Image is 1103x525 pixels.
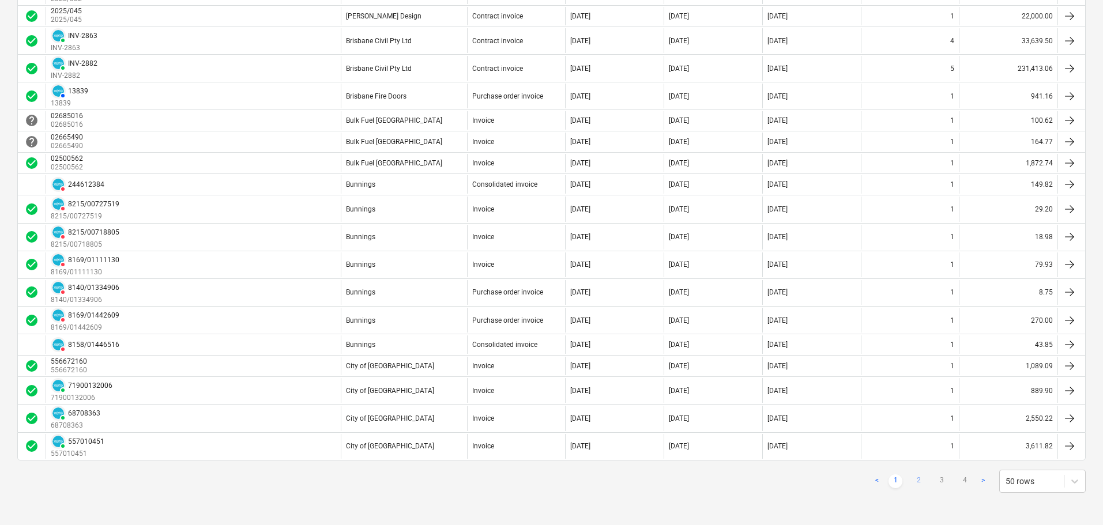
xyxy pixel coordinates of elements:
[51,308,66,323] div: Invoice has been synced with Xero and its status is currently DELETED
[570,442,590,450] div: [DATE]
[959,154,1057,172] div: 1,872.74
[346,233,375,241] div: Bunnings
[950,159,954,167] div: 1
[346,316,375,324] div: Bunnings
[51,15,84,25] p: 2025/045
[68,311,119,319] div: 8169/01442609
[346,116,442,124] div: Bulk Fuel [GEOGRAPHIC_DATA]
[570,260,590,269] div: [DATE]
[25,34,39,48] span: check_circle
[570,159,590,167] div: [DATE]
[767,362,788,370] div: [DATE]
[68,228,119,236] div: 8215/00718805
[68,382,112,390] div: 71900132006
[51,56,66,71] div: Invoice has been synced with Xero and its status is currently PAID
[25,9,39,23] div: Invoice was approved
[68,409,100,417] div: 68708363
[51,252,66,267] div: Invoice has been synced with Xero and its status is currently DELETED
[472,288,543,296] div: Purchase order invoice
[25,202,39,216] div: Invoice was approved
[959,56,1057,81] div: 231,413.06
[346,12,421,20] div: [PERSON_NAME] Design
[52,339,64,350] img: xero.svg
[52,226,64,238] img: xero.svg
[51,393,112,403] p: 71900132006
[950,442,954,450] div: 1
[51,406,66,421] div: Invoice has been synced with Xero and its status is currently PAID
[570,414,590,422] div: [DATE]
[52,436,64,447] img: xero.svg
[950,414,954,422] div: 1
[346,92,406,100] div: Brisbane Fire Doors
[767,205,788,213] div: [DATE]
[570,116,590,124] div: [DATE]
[472,442,494,450] div: Invoice
[25,230,39,244] div: Invoice was approved
[51,434,66,449] div: Invoice has been synced with Xero and its status is currently PAID
[669,180,689,188] div: [DATE]
[669,65,689,73] div: [DATE]
[669,159,689,167] div: [DATE]
[51,323,119,333] p: 8169/01442609
[959,357,1057,375] div: 1,089.09
[25,135,39,149] div: Invoice is waiting for an approval
[472,37,523,45] div: Contract invoice
[51,365,89,375] p: 556672160
[472,116,494,124] div: Invoice
[68,256,119,264] div: 8169/01111130
[346,414,434,422] div: City of [GEOGRAPHIC_DATA]
[68,341,119,349] div: 8158/01446516
[51,280,66,295] div: Invoice has been synced with Xero and its status is currently DELETED
[52,254,64,266] img: xero.svg
[25,114,39,127] div: Invoice is waiting for an approval
[346,180,375,188] div: Bunnings
[959,84,1057,108] div: 941.16
[959,111,1057,130] div: 100.62
[472,362,494,370] div: Invoice
[52,179,64,190] img: xero.svg
[669,362,689,370] div: [DATE]
[51,211,119,221] p: 8215/00727519
[472,12,523,20] div: Contract invoice
[68,200,119,208] div: 8215/00727519
[51,240,119,250] p: 8215/00718805
[570,92,590,100] div: [DATE]
[669,233,689,241] div: [DATE]
[959,406,1057,430] div: 2,550.22
[767,92,788,100] div: [DATE]
[68,180,104,188] div: 244612384
[959,133,1057,151] div: 164.77
[472,92,543,100] div: Purchase order invoice
[959,225,1057,250] div: 18.98
[950,288,954,296] div: 1
[669,12,689,20] div: [DATE]
[25,62,39,75] span: check_circle
[51,357,87,365] div: 556672160
[889,474,902,488] a: Page 1 is your current page
[51,112,83,120] div: 02685016
[767,288,788,296] div: [DATE]
[950,316,954,324] div: 1
[570,233,590,241] div: [DATE]
[25,230,39,244] span: check_circle
[767,414,788,422] div: [DATE]
[52,407,64,419] img: xero.svg
[346,260,375,269] div: Bunnings
[669,387,689,395] div: [DATE]
[25,62,39,75] div: Invoice was approved
[51,84,66,99] div: Invoice has been synced with Xero and its status is currently AUTHORISED
[68,437,104,445] div: 557010451
[767,116,788,124] div: [DATE]
[950,65,954,73] div: 5
[25,314,39,327] span: check_circle
[472,341,537,349] div: Consolidated invoice
[669,116,689,124] div: [DATE]
[51,71,97,81] p: INV-2882
[51,28,66,43] div: Invoice has been synced with Xero and its status is currently PAID
[669,260,689,269] div: [DATE]
[68,32,97,40] div: INV-2863
[767,180,788,188] div: [DATE]
[950,116,954,124] div: 1
[472,387,494,395] div: Invoice
[472,159,494,167] div: Invoice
